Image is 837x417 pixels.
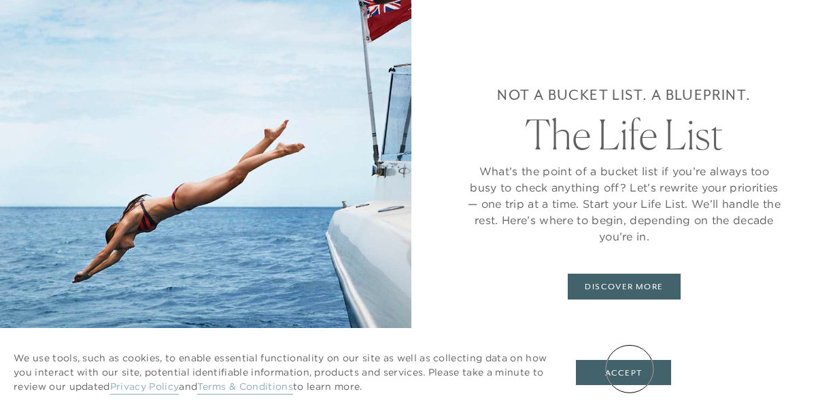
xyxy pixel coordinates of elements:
p: We use tools, such as cookies, to enable essential functionality on our site as well as collectin... [14,351,549,394]
h2: The Life List [525,114,723,155]
a: Terms & Conditions [197,380,293,395]
a: Privacy Policy [110,380,179,395]
p: What’s the point of a bucket list if you’re always too busy to check anything off? Let’s rewrite ... [466,163,783,244]
button: Accept [576,360,671,386]
h6: Not a bucket list. A blueprint. [497,84,751,106]
a: DISCOVER MORE [568,274,680,300]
